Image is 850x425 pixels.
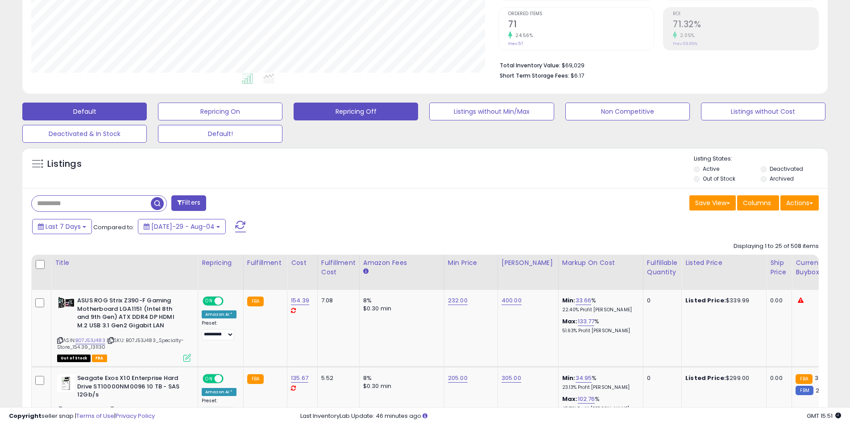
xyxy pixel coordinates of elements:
[448,258,494,268] div: Min Price
[816,386,834,395] span: 297.73
[363,382,437,390] div: $0.30 min
[815,374,835,382] span: 304.99
[562,297,636,313] div: %
[701,103,825,120] button: Listings without Cost
[647,374,675,382] div: 0
[796,374,812,384] small: FBA
[576,296,592,305] a: 33.66
[677,32,695,39] small: 2.05%
[743,198,771,207] span: Columns
[138,219,226,234] button: [DATE]-29 - Aug-04
[502,258,555,268] div: [PERSON_NAME]
[703,165,719,173] label: Active
[734,242,819,251] div: Displaying 1 to 25 of 508 items
[77,297,186,332] b: ASUS ROG Strix Z390-F Gaming Motherboard LGA1151 (Intel 8th and 9th Gen) ATX DDR4 DP HDMI M.2 USB...
[576,374,592,383] a: 34.95
[203,297,215,305] span: ON
[562,328,636,334] p: 51.63% Profit [PERSON_NAME]
[737,195,779,210] button: Columns
[202,310,236,318] div: Amazon AI *
[202,320,236,340] div: Preset:
[578,395,595,404] a: 102.76
[92,355,107,362] span: FBA
[363,258,440,268] div: Amazon Fees
[429,103,554,120] button: Listings without Min/Max
[685,258,763,268] div: Listed Price
[247,374,264,384] small: FBA
[300,412,841,421] div: Last InventoryLab Update: 46 minutes ago.
[46,222,81,231] span: Last 7 Days
[685,374,726,382] b: Listed Price:
[222,297,236,305] span: OFF
[796,386,813,395] small: FBM
[75,337,105,344] a: B07J53J483
[247,258,283,268] div: Fulfillment
[673,41,697,46] small: Prev: 69.89%
[562,374,576,382] b: Min:
[807,412,841,420] span: 2025-08-12 15:51 GMT
[202,388,236,396] div: Amazon AI *
[673,19,818,31] h2: 71.32%
[32,219,92,234] button: Last 7 Days
[158,125,282,143] button: Default!
[502,374,521,383] a: 305.00
[770,297,785,305] div: 0.00
[9,412,41,420] strong: Copyright
[562,258,639,268] div: Markup on Cost
[321,374,352,382] div: 5.52
[76,412,114,420] a: Terms of Use
[508,19,654,31] h2: 71
[703,175,735,182] label: Out of Stock
[22,125,147,143] button: Deactivated & In Stock
[203,375,215,383] span: ON
[562,395,578,403] b: Max:
[689,195,736,210] button: Save View
[500,72,569,79] b: Short Term Storage Fees:
[47,158,82,170] h5: Listings
[93,223,134,231] span: Compared to:
[770,258,788,277] div: Ship Price
[57,337,184,350] span: | SKU: B07J53J483_Specialty-Store_154.39_131130
[158,103,282,120] button: Repricing On
[363,297,437,305] div: 8%
[562,318,636,334] div: %
[202,258,240,268] div: Repricing
[291,296,309,305] a: 154.39
[770,165,803,173] label: Deactivated
[9,412,155,421] div: seller snap | |
[512,32,533,39] small: 24.56%
[363,268,369,276] small: Amazon Fees.
[562,317,578,326] b: Max:
[171,195,206,211] button: Filters
[685,297,759,305] div: $339.99
[508,12,654,17] span: Ordered Items
[116,412,155,420] a: Privacy Policy
[22,103,147,120] button: Default
[508,41,523,46] small: Prev: 57
[647,297,675,305] div: 0
[770,374,785,382] div: 0.00
[562,374,636,391] div: %
[448,374,468,383] a: 205.00
[694,155,828,163] p: Listing States:
[578,317,595,326] a: 133.77
[565,103,690,120] button: Non Competitive
[685,296,726,305] b: Listed Price:
[57,297,75,309] img: 51qzyUbkunL._SL40_.jpg
[558,255,643,290] th: The percentage added to the cost of goods (COGS) that forms the calculator for Min & Max prices.
[562,307,636,313] p: 22.40% Profit [PERSON_NAME]
[291,374,308,383] a: 135.67
[448,296,468,305] a: 232.00
[151,222,215,231] span: [DATE]-29 - Aug-04
[294,103,418,120] button: Repricing Off
[291,258,314,268] div: Cost
[55,258,194,268] div: Title
[363,374,437,382] div: 8%
[673,12,818,17] span: ROI
[202,398,236,418] div: Preset:
[57,297,191,361] div: ASIN:
[647,258,678,277] div: Fulfillable Quantity
[57,355,91,362] span: All listings that are currently out of stock and unavailable for purchase on Amazon
[770,175,794,182] label: Archived
[562,384,636,391] p: 23.13% Profit [PERSON_NAME]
